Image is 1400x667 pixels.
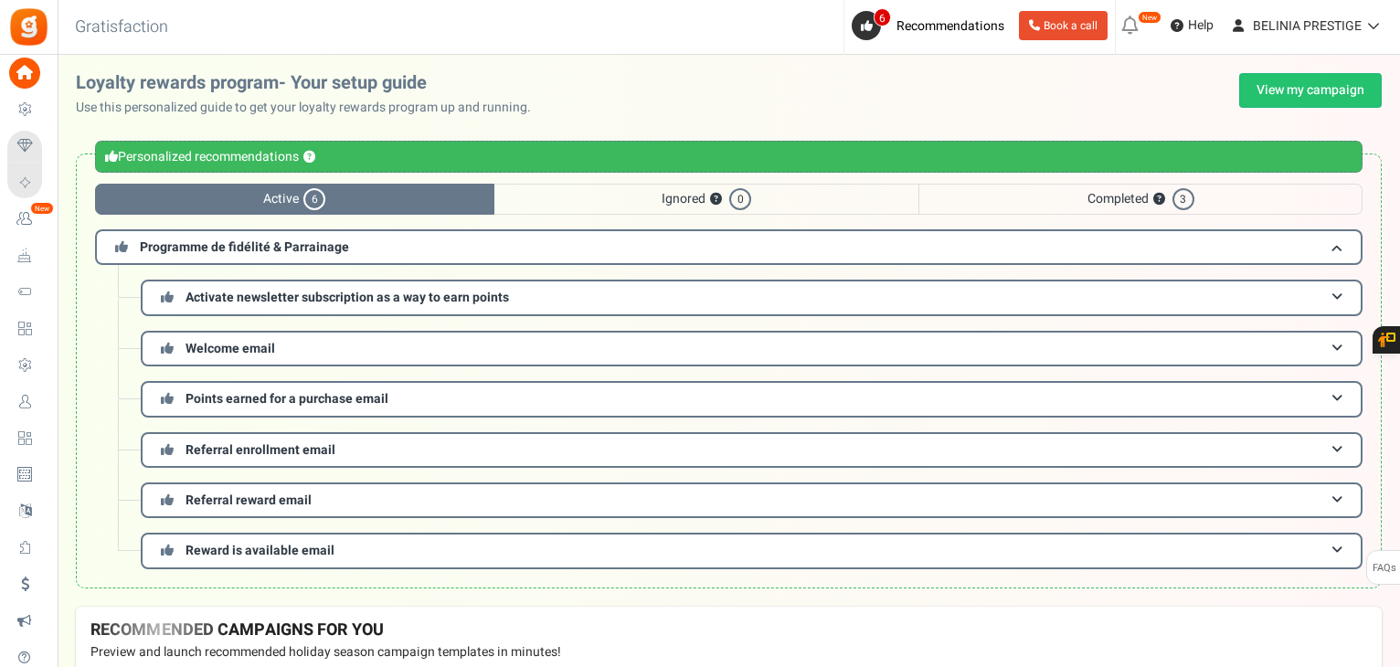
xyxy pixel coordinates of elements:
[303,188,325,210] span: 6
[1153,194,1165,206] button: ?
[7,204,49,235] a: New
[918,184,1363,215] span: Completed
[1163,11,1221,40] a: Help
[90,643,1367,662] p: Preview and launch recommended holiday season campaign templates in minutes!
[76,73,546,93] h2: Loyalty rewards program- Your setup guide
[30,202,54,215] em: New
[186,541,334,560] span: Reward is available email
[710,194,722,206] button: ?
[852,11,1012,40] a: 6 Recommendations
[90,621,1367,640] h4: RECOMMENDED CAMPAIGNS FOR YOU
[874,8,891,26] span: 6
[494,184,919,215] span: Ignored
[55,9,188,46] h3: Gratisfaction
[729,188,751,210] span: 0
[186,339,275,358] span: Welcome email
[186,440,335,460] span: Referral enrollment email
[1239,73,1382,108] a: View my campaign
[1172,188,1194,210] span: 3
[186,389,388,408] span: Points earned for a purchase email
[95,141,1363,173] div: Personalized recommendations
[8,6,49,48] img: Gratisfaction
[1253,16,1362,36] span: BELINIA PRESTIGE
[95,184,494,215] span: Active
[1372,551,1396,586] span: FAQs
[1183,16,1214,35] span: Help
[186,288,509,307] span: Activate newsletter subscription as a way to earn points
[140,238,349,257] span: Programme de fidélité & Parrainage
[76,99,546,117] p: Use this personalized guide to get your loyalty rewards program up and running.
[303,152,315,164] button: ?
[896,16,1004,36] span: Recommendations
[1138,11,1161,24] em: New
[186,491,312,510] span: Referral reward email
[1019,11,1108,40] a: Book a call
